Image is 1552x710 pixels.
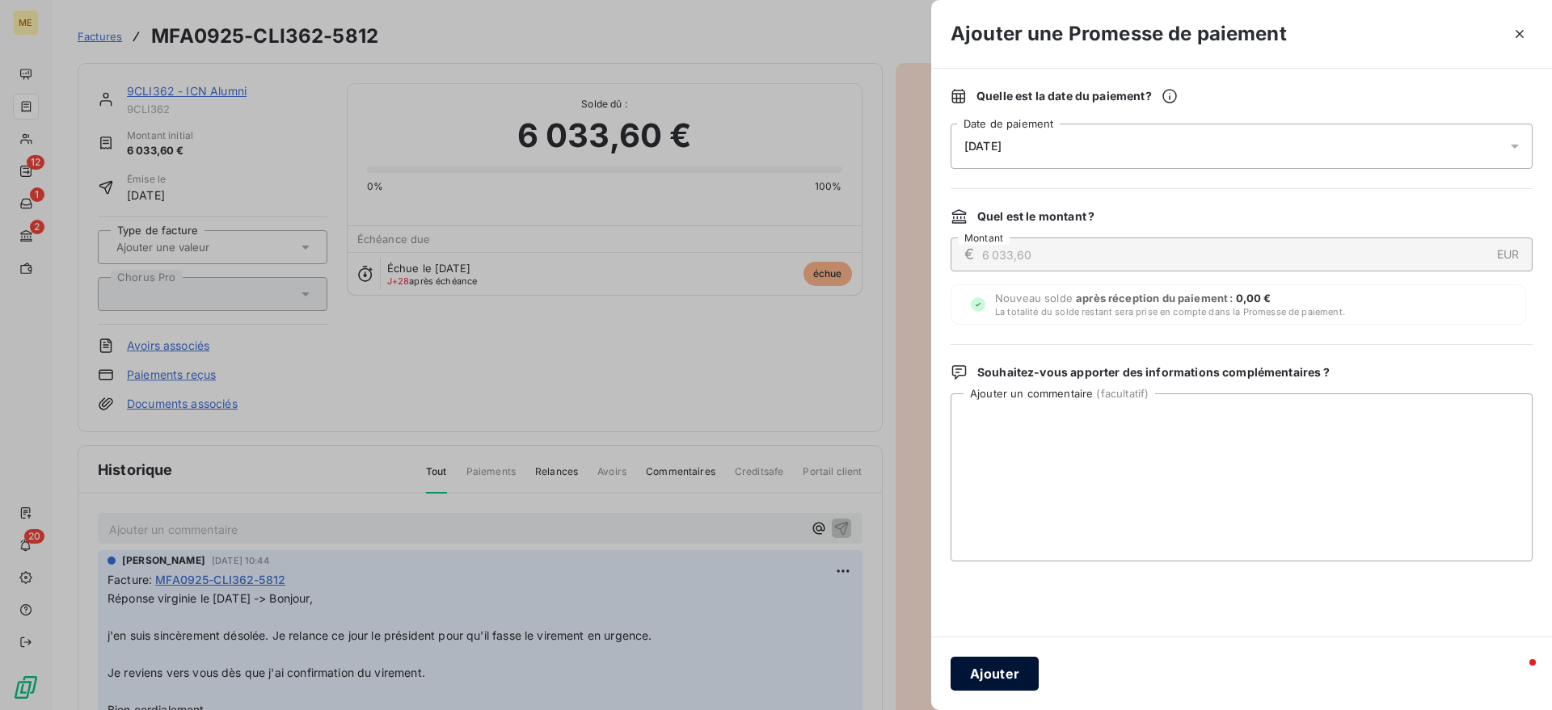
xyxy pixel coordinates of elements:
span: après réception du paiement : [1076,292,1236,305]
span: Quelle est la date du paiement ? [976,88,1178,104]
span: La totalité du solde restant sera prise en compte dans la Promesse de paiement. [995,306,1345,317]
span: Quel est le montant ? [977,208,1094,225]
span: Souhaitez-vous apporter des informations complémentaires ? [977,364,1330,380]
span: [DATE] [964,140,1002,153]
iframe: Intercom live chat [1497,655,1536,694]
h3: Ajouter une Promesse de paiement [951,19,1287,48]
span: Nouveau solde [995,292,1345,317]
button: Ajouter [951,657,1039,691]
span: 0,00 € [1236,292,1272,305]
